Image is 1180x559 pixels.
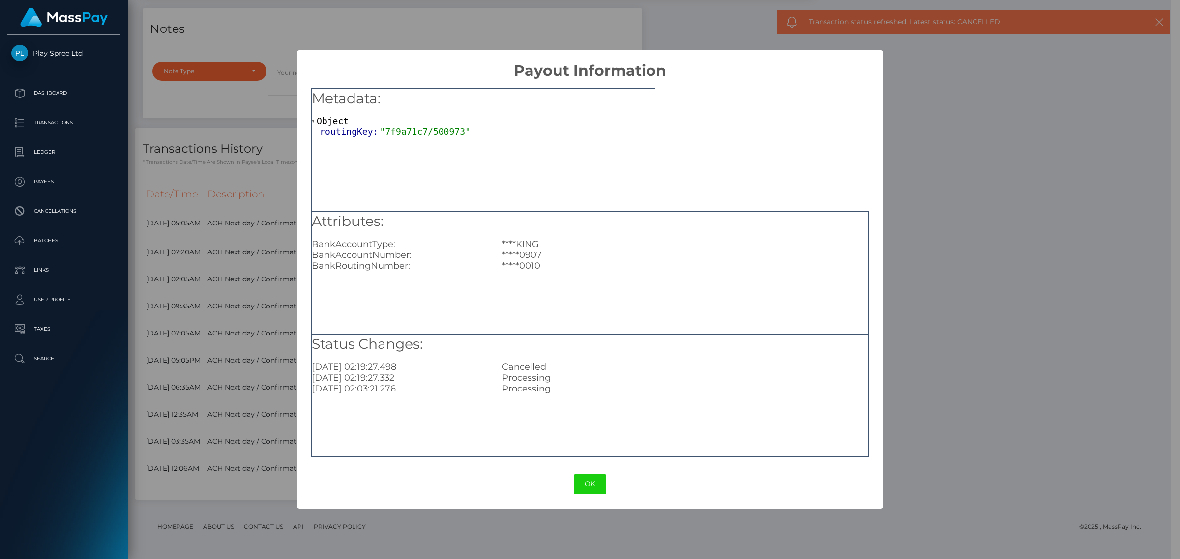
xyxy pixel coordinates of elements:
[297,50,883,80] h2: Payout Information
[304,362,495,372] div: [DATE] 02:19:27.498
[304,250,495,260] div: BankAccountNumber:
[380,126,471,137] span: "7f9a71c7/500973"
[11,45,28,61] img: Play Spree Ltd
[304,383,495,394] div: [DATE] 02:03:21.276
[11,233,117,248] p: Batches
[304,239,495,250] div: BankAccountType:
[495,372,875,383] div: Processing
[304,372,495,383] div: [DATE] 02:19:27.332
[320,126,380,137] span: routingKey:
[317,116,349,126] span: Object
[11,322,117,336] p: Taxes
[11,204,117,219] p: Cancellations
[312,335,868,354] h5: Status Changes:
[574,474,606,494] button: OK
[304,260,495,271] div: BankRoutingNumber:
[20,8,108,27] img: MassPay Logo
[11,145,117,160] p: Ledger
[312,212,868,231] h5: Attributes:
[11,115,117,130] p: Transactions
[312,89,655,109] h5: Metadata:
[495,362,875,372] div: Cancelled
[11,174,117,189] p: Payees
[495,383,875,394] div: Processing
[11,263,117,278] p: Links
[7,49,120,57] span: Play Spree Ltd
[11,351,117,366] p: Search
[11,86,117,101] p: Dashboard
[11,292,117,307] p: User Profile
